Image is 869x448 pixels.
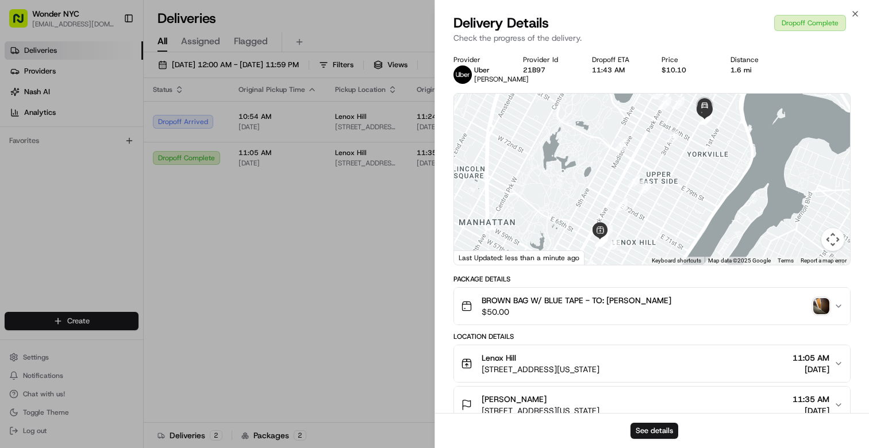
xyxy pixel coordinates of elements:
[595,234,607,247] div: 7
[793,405,829,416] span: [DATE]
[454,288,850,325] button: BROWN BAG W/ BLUE TAPE - TO: [PERSON_NAME]$50.00photo_proof_of_delivery image
[607,237,620,250] div: 12
[793,393,829,405] span: 11:35 AM
[659,96,671,109] div: 15
[454,387,850,423] button: [PERSON_NAME][STREET_ADDRESS][US_STATE]11:35 AM[DATE]
[662,55,713,64] div: Price
[523,55,574,64] div: Provider Id
[666,130,679,143] div: 14
[453,65,472,84] img: uber-new-logo.jpeg
[730,55,782,64] div: Distance
[821,228,844,251] button: Map camera controls
[600,225,613,238] div: 4
[592,65,643,75] div: 11:43 AM
[793,352,829,364] span: 11:05 AM
[453,14,549,32] span: Delivery Details
[615,198,628,211] div: 3
[482,352,516,364] span: Lenox Hill
[708,257,771,264] span: Map data ©2025 Google
[778,257,794,264] a: Terms (opens in new tab)
[614,138,626,151] div: 1
[730,65,782,75] div: 1.6 mi
[628,175,640,187] div: 2
[523,65,545,75] button: 21B97
[639,181,651,194] div: 13
[793,364,829,375] span: [DATE]
[457,250,495,265] img: Google
[482,295,671,306] span: BROWN BAG W/ BLUE TAPE - TO: [PERSON_NAME]
[454,250,585,265] div: Last Updated: less than a minute ago
[453,32,851,44] p: Check the progress of the delivery.
[454,345,850,382] button: Lenox Hill[STREET_ADDRESS][US_STATE]11:05 AM[DATE]
[453,275,851,284] div: Package Details
[592,55,643,64] div: Dropoff ETA
[672,96,685,109] div: 17
[474,75,529,84] span: [PERSON_NAME]
[482,393,547,405] span: [PERSON_NAME]
[482,405,599,416] span: [STREET_ADDRESS][US_STATE]
[457,250,495,265] a: Open this area in Google Maps (opens a new window)
[453,332,851,341] div: Location Details
[813,298,829,314] img: photo_proof_of_delivery image
[652,257,701,265] button: Keyboard shortcuts
[630,423,678,439] button: See details
[662,65,713,75] div: $10.10
[580,260,593,273] div: 8
[474,65,490,75] span: Uber
[801,257,847,264] a: Report a map error
[453,55,505,64] div: Provider
[482,364,599,375] span: [STREET_ADDRESS][US_STATE]
[482,306,671,318] span: $50.00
